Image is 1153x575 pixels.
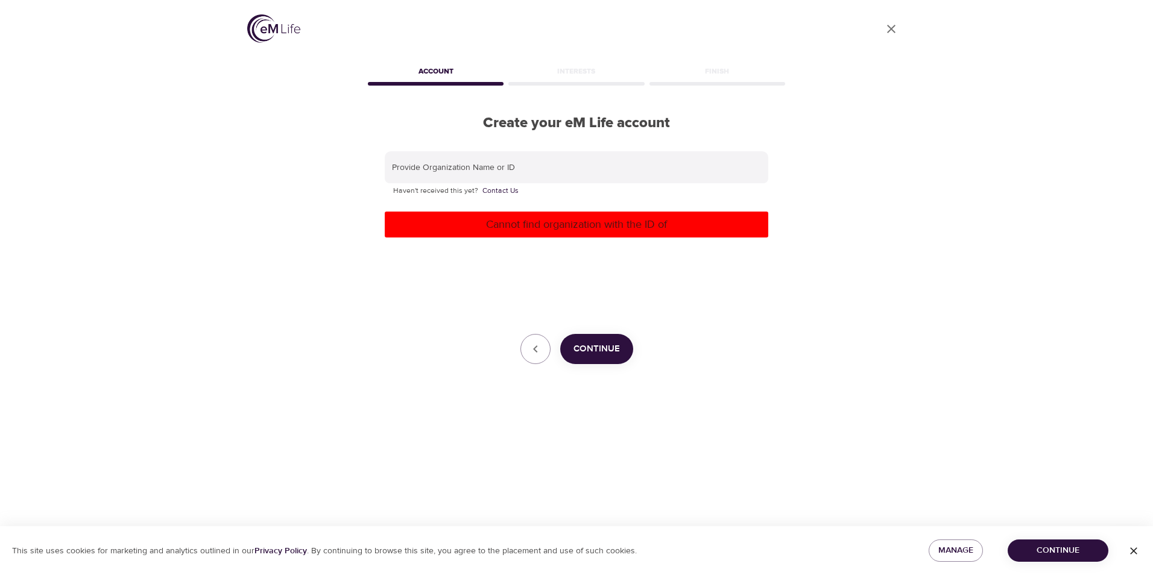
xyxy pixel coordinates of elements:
button: Manage [929,539,983,562]
h2: Create your eM Life account [365,115,788,132]
img: logo [247,14,300,43]
span: Continue [1017,543,1099,558]
a: close [877,14,906,43]
a: Contact Us [482,185,519,197]
button: Continue [1008,539,1108,562]
span: Continue [573,341,620,357]
p: Cannot find organization with the ID of [390,216,763,233]
p: Haven't received this yet? [393,185,760,197]
button: Continue [560,334,633,364]
a: Privacy Policy [254,545,307,556]
span: Manage [938,543,973,558]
